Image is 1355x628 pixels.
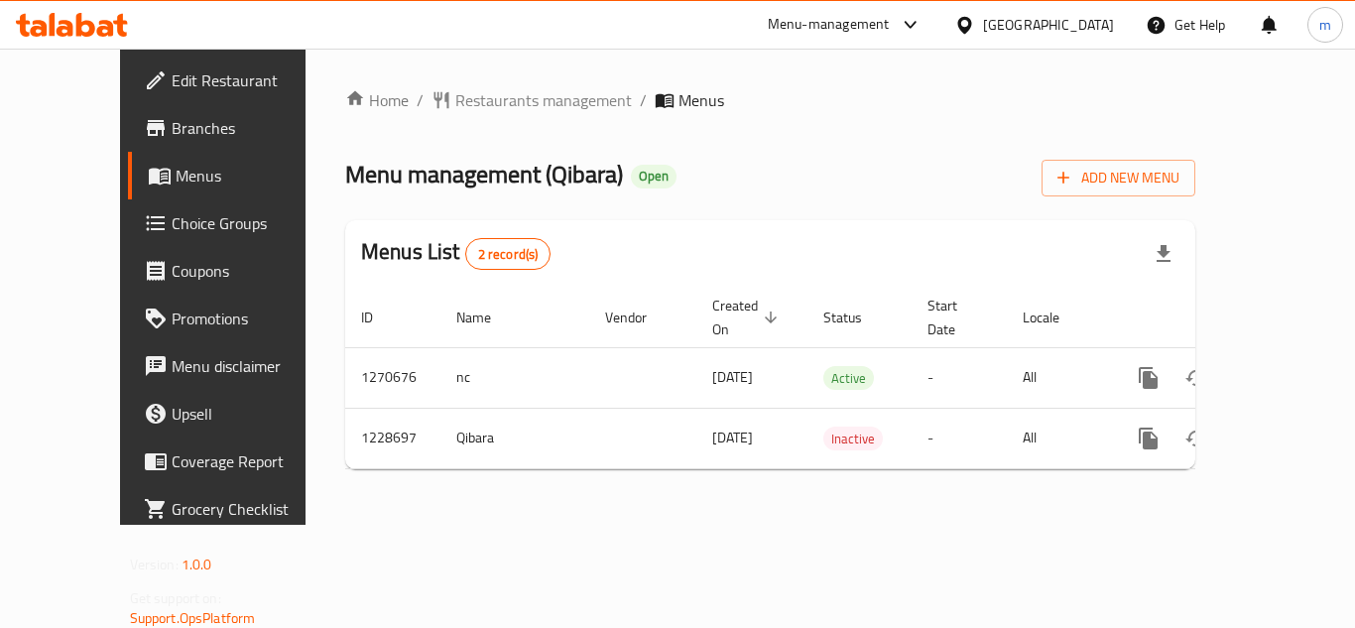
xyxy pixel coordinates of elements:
span: 1.0.0 [182,552,212,577]
span: Coupons [172,259,330,283]
span: ID [361,306,399,329]
span: Menu management ( Qibara ) [345,152,623,196]
span: Start Date [927,294,983,341]
td: - [912,347,1007,408]
div: Active [823,366,874,390]
span: Menus [678,88,724,112]
button: Change Status [1172,415,1220,462]
span: Menus [176,164,330,188]
span: Locale [1023,306,1085,329]
span: Get support on: [130,585,221,611]
a: Home [345,88,409,112]
a: Promotions [128,295,346,342]
span: Edit Restaurant [172,68,330,92]
span: Active [823,367,874,390]
div: [GEOGRAPHIC_DATA] [983,14,1114,36]
span: Coverage Report [172,449,330,473]
a: Edit Restaurant [128,57,346,104]
a: Upsell [128,390,346,438]
span: [DATE] [712,425,753,450]
a: Menus [128,152,346,199]
td: All [1007,408,1109,468]
td: Qibara [440,408,589,468]
a: Menu disclaimer [128,342,346,390]
div: Export file [1140,230,1187,278]
div: Inactive [823,427,883,450]
button: more [1125,415,1172,462]
a: Branches [128,104,346,152]
div: Total records count [465,238,552,270]
td: 1228697 [345,408,440,468]
span: Created On [712,294,784,341]
span: Open [631,168,677,185]
span: [DATE] [712,364,753,390]
td: - [912,408,1007,468]
td: All [1007,347,1109,408]
table: enhanced table [345,288,1331,469]
div: Open [631,165,677,188]
span: Branches [172,116,330,140]
nav: breadcrumb [345,88,1195,112]
button: Change Status [1172,354,1220,402]
span: Menu disclaimer [172,354,330,378]
span: Status [823,306,888,329]
td: nc [440,347,589,408]
span: Name [456,306,517,329]
span: Grocery Checklist [172,497,330,521]
a: Grocery Checklist [128,485,346,533]
a: Choice Groups [128,199,346,247]
button: more [1125,354,1172,402]
span: Restaurants management [455,88,632,112]
a: Restaurants management [431,88,632,112]
span: 2 record(s) [466,245,551,264]
span: Choice Groups [172,211,330,235]
span: Vendor [605,306,673,329]
a: Coverage Report [128,438,346,485]
div: Menu-management [768,13,890,37]
th: Actions [1109,288,1331,348]
a: Coupons [128,247,346,295]
li: / [640,88,647,112]
span: Add New Menu [1057,166,1179,190]
button: Add New Menu [1042,160,1195,196]
span: Upsell [172,402,330,426]
span: m [1319,14,1331,36]
h2: Menus List [361,237,551,270]
span: Version: [130,552,179,577]
td: 1270676 [345,347,440,408]
li: / [417,88,424,112]
span: Promotions [172,307,330,330]
span: Inactive [823,428,883,450]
